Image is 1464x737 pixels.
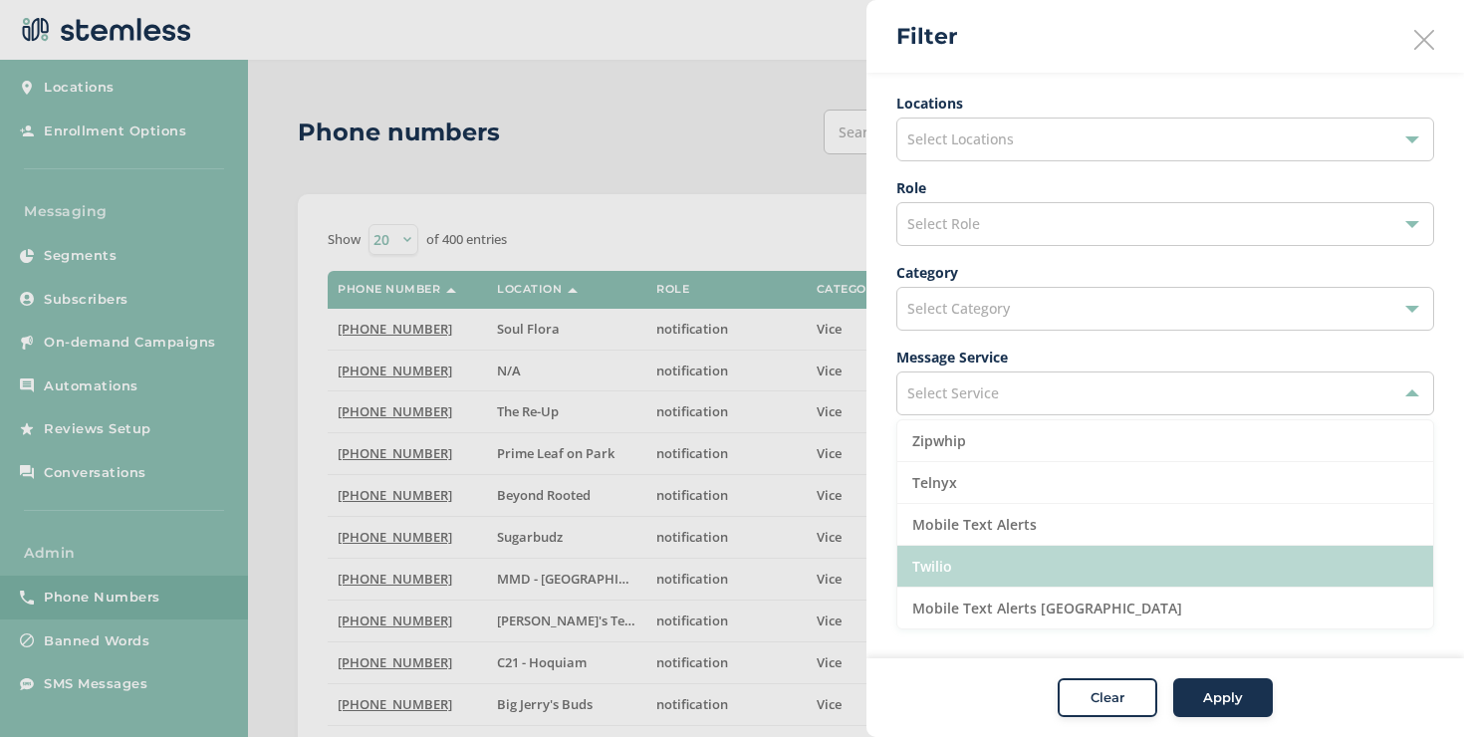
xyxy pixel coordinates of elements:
[1058,678,1157,718] button: Clear
[1091,688,1124,708] span: Clear
[907,383,999,402] span: Select Service
[896,347,1434,368] label: Message Service
[1173,678,1273,718] button: Apply
[1364,641,1464,737] iframe: Chat Widget
[896,262,1434,283] label: Category
[897,504,1433,546] li: Mobile Text Alerts
[907,299,1010,318] span: Select Category
[897,462,1433,504] li: Telnyx
[897,546,1433,588] li: Twilio
[907,214,980,233] span: Select Role
[896,177,1434,198] label: Role
[1203,688,1243,708] span: Apply
[897,420,1433,462] li: Zipwhip
[907,129,1014,148] span: Select Locations
[896,93,1434,114] label: Locations
[897,588,1433,628] li: Mobile Text Alerts [GEOGRAPHIC_DATA]
[896,20,957,53] h2: Filter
